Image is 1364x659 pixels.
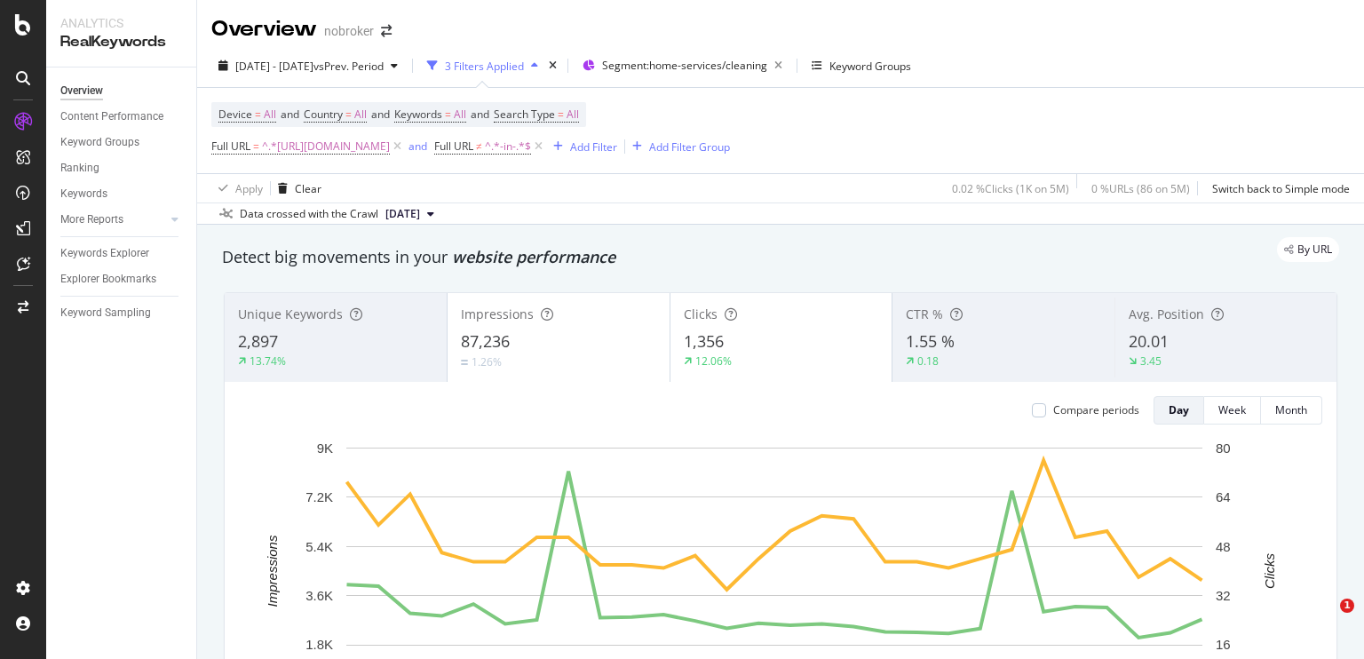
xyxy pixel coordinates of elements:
span: Full URL [211,139,250,154]
span: [DATE] - [DATE] [235,59,313,74]
div: Month [1275,402,1307,417]
span: 20.01 [1129,330,1169,352]
div: Day [1169,402,1189,417]
text: Impressions [265,535,280,607]
div: Ranking [60,159,99,178]
text: 16 [1216,637,1231,652]
button: Switch back to Simple mode [1205,174,1350,202]
span: = [255,107,261,122]
button: Clear [271,174,321,202]
div: 3 Filters Applied [445,59,524,74]
span: All [264,102,276,127]
span: Keywords [394,107,442,122]
text: 1.8K [305,637,333,652]
button: Add Filter Group [625,136,730,157]
a: Overview [60,82,184,100]
span: Impressions [461,306,534,322]
div: Explorer Bookmarks [60,270,156,289]
div: 3.45 [1140,353,1162,369]
span: By URL [1297,244,1332,255]
div: 12.06% [695,353,732,369]
div: legacy label [1277,237,1339,262]
div: More Reports [60,210,123,229]
button: 3 Filters Applied [420,52,545,80]
text: 9K [317,441,333,456]
div: 1.26% [472,354,502,369]
a: More Reports [60,210,166,229]
img: Equal [461,360,468,365]
text: 80 [1216,441,1231,456]
div: Switch back to Simple mode [1212,181,1350,196]
span: 87,236 [461,330,510,352]
div: Keyword Groups [829,59,911,74]
iframe: Intercom live chat [1304,599,1346,641]
div: Content Performance [60,107,163,126]
div: Overview [211,14,317,44]
button: Add Filter [546,136,617,157]
span: Country [304,107,343,122]
a: Ranking [60,159,184,178]
div: Add Filter Group [649,139,730,155]
a: Keyword Sampling [60,304,184,322]
a: Keywords Explorer [60,244,184,263]
span: Full URL [434,139,473,154]
div: Keyword Groups [60,133,139,152]
span: 2,897 [238,330,278,352]
span: Segment: home-services/cleaning [602,58,767,73]
div: 0 % URLs ( 86 on 5M ) [1091,181,1190,196]
text: 3.6K [305,588,333,603]
button: Apply [211,174,263,202]
span: = [445,107,451,122]
text: 5.4K [305,539,333,554]
div: Keywords Explorer [60,244,149,263]
div: Clear [295,181,321,196]
span: All [567,102,579,127]
div: Compare periods [1053,402,1139,417]
div: Analytics [60,14,182,32]
a: Keyword Groups [60,133,184,152]
div: Keyword Sampling [60,304,151,322]
text: 64 [1216,489,1231,504]
span: = [253,139,259,154]
div: Keywords [60,185,107,203]
a: Keywords [60,185,184,203]
button: Week [1204,396,1261,425]
span: 1 [1340,599,1354,613]
text: 48 [1216,539,1231,554]
span: Unique Keywords [238,306,343,322]
button: Day [1154,396,1204,425]
span: = [345,107,352,122]
div: RealKeywords [60,32,182,52]
span: Avg. Position [1129,306,1204,322]
span: All [454,102,466,127]
button: Month [1261,396,1322,425]
button: [DATE] [378,203,441,225]
div: 13.74% [250,353,286,369]
button: and [408,138,427,155]
a: Explorer Bookmarks [60,270,184,289]
text: Clicks [1262,552,1277,588]
text: 32 [1216,588,1231,603]
span: 1.55 % [906,330,955,352]
span: All [354,102,367,127]
div: arrow-right-arrow-left [381,25,392,37]
div: Add Filter [570,139,617,155]
span: and [371,107,390,122]
div: times [545,57,560,75]
span: ^.*[URL][DOMAIN_NAME] [262,134,390,159]
span: and [281,107,299,122]
div: 0.18 [917,353,939,369]
span: CTR % [906,306,943,322]
button: Keyword Groups [805,52,918,80]
span: Device [218,107,252,122]
div: 0.02 % Clicks ( 1K on 5M ) [952,181,1069,196]
div: Data crossed with the Crawl [240,206,378,222]
div: Apply [235,181,263,196]
span: ^.*-in-.*$ [485,134,531,159]
span: and [471,107,489,122]
div: nobroker [324,22,374,40]
a: Content Performance [60,107,184,126]
span: 1,356 [684,330,724,352]
span: 2025 Aug. 4th [385,206,420,222]
span: = [558,107,564,122]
